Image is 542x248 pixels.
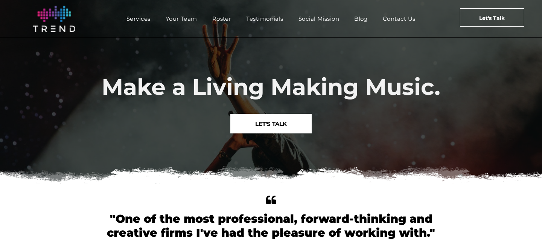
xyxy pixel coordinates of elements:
a: Roster [205,13,239,24]
iframe: Chat Widget [504,212,542,248]
a: LET'S TALK [230,114,312,133]
a: Blog [347,13,375,24]
span: Make a Living Making Music. [102,73,440,101]
a: Contact Us [375,13,423,24]
a: Testimonials [239,13,291,24]
font: "One of the most professional, forward-thinking and creative firms I've had the pleasure of worki... [107,212,435,240]
span: Let's Talk [479,9,505,28]
img: logo [33,6,75,32]
a: Social Mission [291,13,347,24]
a: Let's Talk [460,8,524,27]
a: Services [119,13,158,24]
span: LET'S TALK [255,114,287,133]
a: Your Team [158,13,205,24]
